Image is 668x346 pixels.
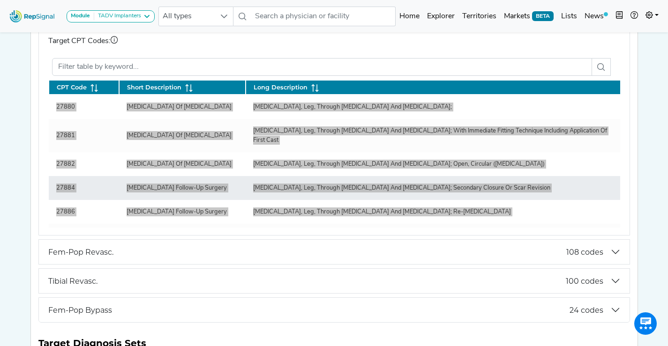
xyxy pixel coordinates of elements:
[51,184,81,192] div: 27884
[581,7,612,26] a: News
[48,277,566,286] span: Tibial Revasc.
[51,131,81,140] div: 27881
[94,13,141,20] div: TADV Implanters
[51,207,81,216] div: 27886
[52,58,592,76] input: Filter table by keyword...
[423,7,458,26] a: Explorer
[39,298,630,322] button: Fem-Pop Bypass24 codes
[612,7,627,26] button: Intel Book
[566,277,603,286] span: 100 codes
[121,207,233,216] div: [MEDICAL_DATA] Follow-Up Surgery
[48,36,620,47] p: Target CPT Codes:
[396,7,423,26] a: Home
[67,10,155,22] button: ModuleTADV Implanters
[557,7,581,26] a: Lists
[566,248,603,257] span: 108 codes
[248,207,517,216] div: [MEDICAL_DATA], Leg, Through [MEDICAL_DATA] And [MEDICAL_DATA]; Re-[MEDICAL_DATA]
[121,131,237,140] div: [MEDICAL_DATA] Of [MEDICAL_DATA]
[251,7,396,26] input: Search a physician or facility
[39,240,630,264] button: Fem-Pop Revasc.108 codes
[48,248,566,257] span: Fem-Pop Revasc.
[121,160,237,169] div: [MEDICAL_DATA] Of [MEDICAL_DATA]
[248,184,556,192] div: [MEDICAL_DATA], Leg, Through [MEDICAL_DATA] And [MEDICAL_DATA]; Secondary Closure Or Scar Revision
[570,306,603,315] span: 24 codes
[121,184,233,192] div: [MEDICAL_DATA] Follow-Up Surgery
[71,13,90,19] strong: Module
[532,11,554,21] span: BETA
[458,7,500,26] a: Territories
[48,306,570,315] span: Fem-Pop Bypass
[57,83,87,92] span: CPT Code
[39,269,630,293] button: Tibial Revasc.100 codes
[248,126,619,144] div: [MEDICAL_DATA], Leg, Through [MEDICAL_DATA] And [MEDICAL_DATA]; With Immediate Fitting Technique ...
[51,103,81,111] div: 27880
[500,7,557,26] a: MarketsBETA
[248,103,458,111] div: [MEDICAL_DATA], Leg, Through [MEDICAL_DATA] And [MEDICAL_DATA];
[51,160,81,169] div: 27882
[159,7,215,26] span: All types
[248,160,550,169] div: [MEDICAL_DATA], Leg, Through [MEDICAL_DATA] And [MEDICAL_DATA]; Open, Circular ([MEDICAL_DATA])
[254,83,308,92] span: Long Description
[127,83,181,92] span: Short Description
[121,103,237,111] div: [MEDICAL_DATA] Of [MEDICAL_DATA]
